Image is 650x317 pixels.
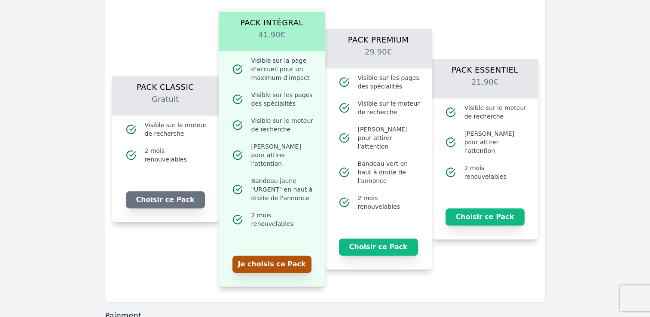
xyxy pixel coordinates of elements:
span: Visible sur les pages des spécialités [358,73,421,91]
button: Je choisis ce Pack [232,256,311,273]
span: Visible sur le moteur de recherche [358,99,421,116]
span: Visible sur le moteur de recherche [145,121,208,138]
h2: 41.90€ [229,29,315,51]
h1: Pack Classic [122,76,208,93]
span: 2 mois renouvelables [464,164,528,181]
span: Visible sur la page d'accueil pour un maximum d'impact [251,56,315,82]
span: [PERSON_NAME] pour attirer l'attention [251,142,315,168]
button: Choisir ce Pack [126,191,205,208]
h2: 21.90€ [442,76,528,98]
span: 2 mois renouvelables [251,211,315,228]
button: Choisir ce Pack [339,238,418,256]
span: Visible sur le moteur de recherche [251,116,315,134]
span: Visible sur les pages des spécialités [251,91,315,108]
span: [PERSON_NAME] pour attirer l'attention [464,129,528,155]
span: Visible sur le moteur de recherche [464,104,528,121]
span: [PERSON_NAME] pour attirer l'attention [358,125,421,151]
span: Bandeau jaune "URGENT" en haut à droite de l'annonce [251,177,315,202]
h1: Pack Essentiel [442,59,528,76]
h2: Gratuit [122,93,208,116]
button: Choisir ce Pack [446,208,525,226]
h2: 29.90€ [336,46,421,68]
span: 2 mois renouvelables [145,146,208,164]
span: Bandeau vert en haut à droite de l'annonce [358,159,421,185]
h1: Pack Intégral [229,12,315,29]
h1: Pack Premium [336,29,421,46]
span: 2 mois renouvelables [358,194,421,211]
